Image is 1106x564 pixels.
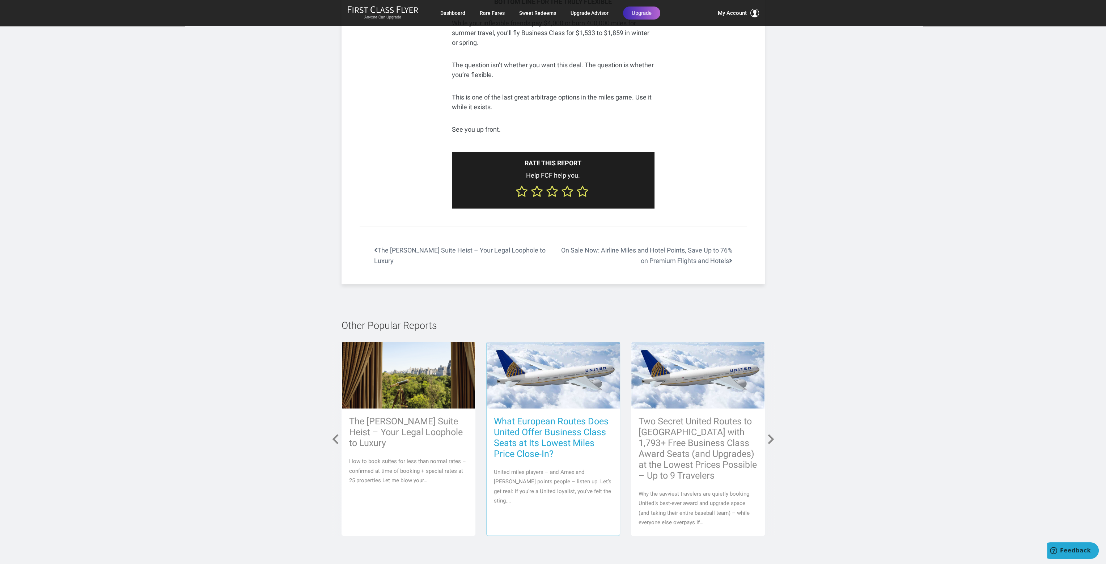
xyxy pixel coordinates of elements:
[347,6,418,13] img: First Class Flyer
[459,160,647,167] h3: Rate this report
[452,60,654,80] p: The question isn’t whether you want this deal. The question is whether you’re flexible.
[718,9,747,17] span: My Account
[486,342,620,536] a: What European Routes Does United Offer Business Class Seats at Its Lowest Miles Price Close-In? U...
[631,342,765,536] a: Two Secret United Routes to [GEOGRAPHIC_DATA] with 1,793+ Free Business Class Award Seats (and Up...
[452,124,654,134] p: See you up front.
[452,92,654,112] p: This is one of the last great arbitrage options in the miles game. Use it while it exists.
[347,15,418,20] small: Anyone Can Upgrade
[452,18,654,47] p: While your inflexible friends pay $4,000 or burn 400,000 miles for summer travel, you’ll fly Busi...
[639,416,757,481] h3: Two Secret United Routes to [GEOGRAPHIC_DATA] with 1,793+ Free Business Class Award Seats (and Up...
[360,245,553,266] a: The [PERSON_NAME] Suite Heist – Your Legal Loophole to Luxury
[342,321,765,331] h2: Other Popular Reports
[349,457,468,485] p: How to book suites for less than normal rates – confirmed at time of booking + special rates at 2...
[519,7,556,20] a: Sweet Redeems
[718,9,759,17] button: My Account
[623,7,660,20] a: Upgrade
[571,7,609,20] a: Upgrade Advisor
[342,342,475,536] a: The [PERSON_NAME] Suite Heist – Your Legal Loophole to Luxury How to book suites for less than no...
[349,416,468,449] h3: The [PERSON_NAME] Suite Heist – Your Legal Loophole to Luxury
[459,170,647,180] p: Help FCF help you.
[480,7,505,20] a: Rare Fares
[494,467,613,506] p: United miles players – and Amex and [PERSON_NAME] points people – listen up. Let’s get real: If y...
[494,416,613,459] h3: What European Routes Does United Offer Business Class Seats at Its Lowest Miles Price Close-In?
[347,6,418,20] a: First Class FlyerAnyone Can Upgrade
[553,245,747,266] a: On Sale Now: Airline Miles and Hotel Points, Save Up to 76% on Premium Flights and Hotels
[1047,542,1099,560] iframe: Opens a widget where you can find more information
[440,7,465,20] a: Dashboard
[639,489,757,527] p: Why the savviest travelers are quietly booking United’s best-ever award and upgrade space (and ta...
